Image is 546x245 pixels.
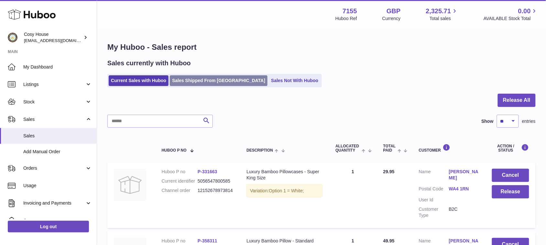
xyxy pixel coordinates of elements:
[498,94,536,107] button: Release All
[162,148,187,153] span: Huboo P no
[419,169,449,183] dt: Name
[23,149,92,155] span: Add Manual Order
[114,169,146,201] img: no-photo.jpg
[162,169,198,175] dt: Huboo P no
[23,218,92,224] span: Cases
[430,16,458,22] span: Total sales
[23,99,85,105] span: Stock
[23,64,92,70] span: My Dashboard
[449,169,479,181] a: [PERSON_NAME]
[23,133,92,139] span: Sales
[246,184,322,197] div: Variation:
[198,238,217,243] a: P-358311
[382,16,401,22] div: Currency
[23,165,85,171] span: Orders
[269,188,304,193] span: Option 1 = White;
[23,116,85,122] span: Sales
[419,197,449,203] dt: User Id
[419,186,449,194] dt: Postal Code
[492,144,529,153] div: Action / Status
[162,187,198,194] dt: Channel order
[162,238,198,244] dt: Huboo P no
[387,7,400,16] strong: GBP
[23,200,85,206] span: Invoicing and Payments
[8,221,89,232] a: Log out
[24,38,95,43] span: [EMAIL_ADDRESS][DOMAIN_NAME]
[107,42,536,52] h1: My Huboo - Sales report
[198,187,234,194] dd: 12152678973814
[335,16,357,22] div: Huboo Ref
[246,169,322,181] div: Luxury Bamboo Pillowcases - Super King Size
[426,7,459,22] a: 2,325.71 Total sales
[335,144,360,153] span: ALLOCATED Quantity
[419,206,449,218] dt: Customer Type
[383,169,395,174] span: 29.95
[383,238,395,243] span: 49.95
[449,206,479,218] dd: B2C
[522,118,536,124] span: entries
[109,75,169,86] a: Current Sales with Huboo
[198,178,234,184] dd: 5056547800585
[449,186,479,192] a: WA4 1RN
[107,59,191,68] h2: Sales currently with Huboo
[492,169,529,182] button: Cancel
[426,7,451,16] span: 2,325.71
[23,81,85,88] span: Listings
[269,75,321,86] a: Sales Not With Huboo
[329,162,377,228] td: 1
[484,7,538,22] a: 0.00 AVAILABLE Stock Total
[484,16,538,22] span: AVAILABLE Stock Total
[246,148,273,153] span: Description
[24,31,82,44] div: Cosy House
[198,169,217,174] a: P-331663
[162,178,198,184] dt: Current identifier
[518,7,531,16] span: 0.00
[8,33,17,42] img: info@wholesomegoods.com
[383,144,396,153] span: Total paid
[492,185,529,198] button: Release
[170,75,268,86] a: Sales Shipped From [GEOGRAPHIC_DATA]
[343,7,357,16] strong: 7155
[419,144,479,153] div: Customer
[482,118,494,124] label: Show
[23,183,92,189] span: Usage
